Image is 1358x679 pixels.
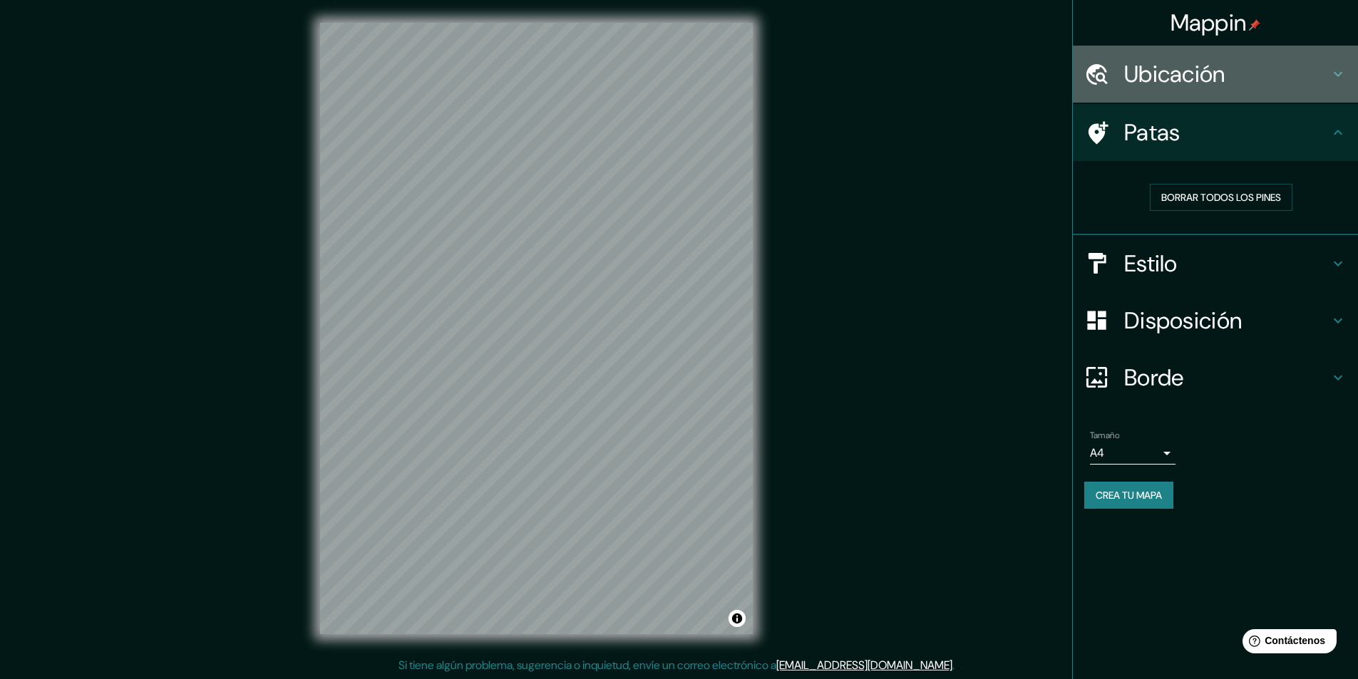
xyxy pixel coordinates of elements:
[1150,184,1292,211] button: Borrar todos los pines
[1124,306,1242,336] font: Disposición
[1090,445,1104,460] font: A4
[1096,489,1162,502] font: Crea tu mapa
[776,658,952,673] a: [EMAIL_ADDRESS][DOMAIN_NAME]
[1124,118,1180,147] font: Patas
[1171,8,1247,38] font: Mappin
[957,657,960,673] font: .
[398,658,776,673] font: Si tiene algún problema, sugerencia o inquietud, envíe un correo electrónico a
[1073,235,1358,292] div: Estilo
[952,658,955,673] font: .
[1124,363,1184,393] font: Borde
[320,23,753,634] canvas: Mapa
[955,657,957,673] font: .
[1073,46,1358,103] div: Ubicación
[1124,249,1178,279] font: Estilo
[1161,191,1281,204] font: Borrar todos los pines
[1073,104,1358,161] div: Patas
[1090,430,1119,441] font: Tamaño
[1073,292,1358,349] div: Disposición
[1073,349,1358,406] div: Borde
[1124,59,1225,89] font: Ubicación
[1090,442,1176,465] div: A4
[1084,482,1173,509] button: Crea tu mapa
[1249,19,1260,31] img: pin-icon.png
[1231,623,1342,663] iframe: Lanzador de widgets de ayuda
[729,610,746,627] button: Activar o desactivar atribución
